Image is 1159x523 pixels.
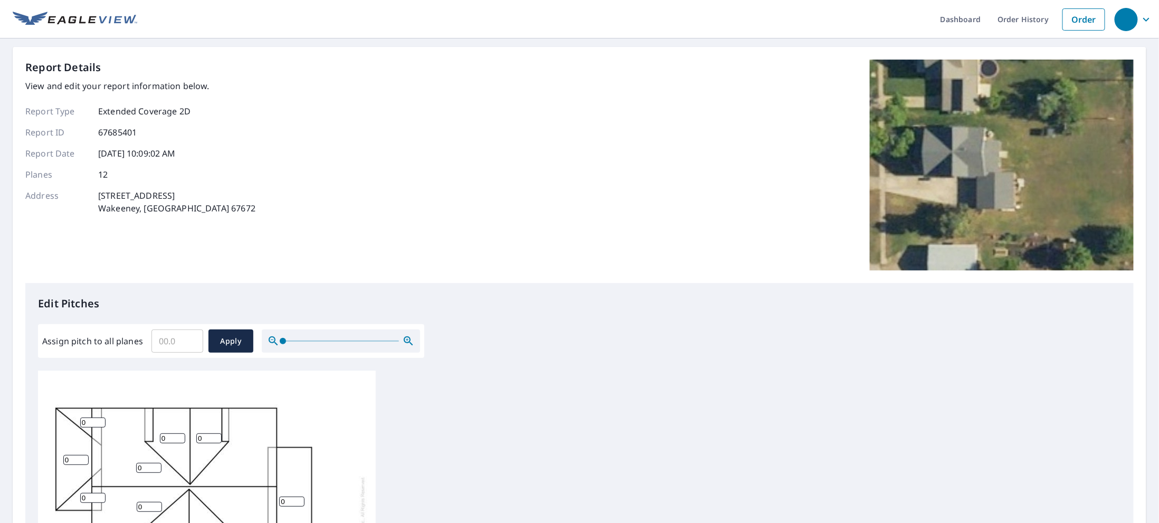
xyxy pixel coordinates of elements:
p: Report Details [25,60,101,75]
p: Report ID [25,126,89,139]
p: [STREET_ADDRESS] Wakeeney, [GEOGRAPHIC_DATA] 67672 [98,189,255,215]
p: Edit Pitches [38,296,1121,312]
p: Extended Coverage 2D [98,105,191,118]
p: View and edit your report information below. [25,80,255,92]
img: Top image [870,60,1134,270]
p: 12 [98,168,108,181]
label: Assign pitch to all planes [42,335,143,347]
p: Address [25,189,89,215]
p: [DATE] 10:09:02 AM [98,147,176,160]
p: 67685401 [98,126,137,139]
a: Order [1062,8,1105,31]
p: Report Type [25,105,89,118]
img: EV Logo [13,12,137,27]
span: Apply [217,335,245,348]
p: Report Date [25,147,89,160]
button: Apply [208,330,253,353]
input: 00.0 [151,326,203,356]
p: Planes [25,168,89,181]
